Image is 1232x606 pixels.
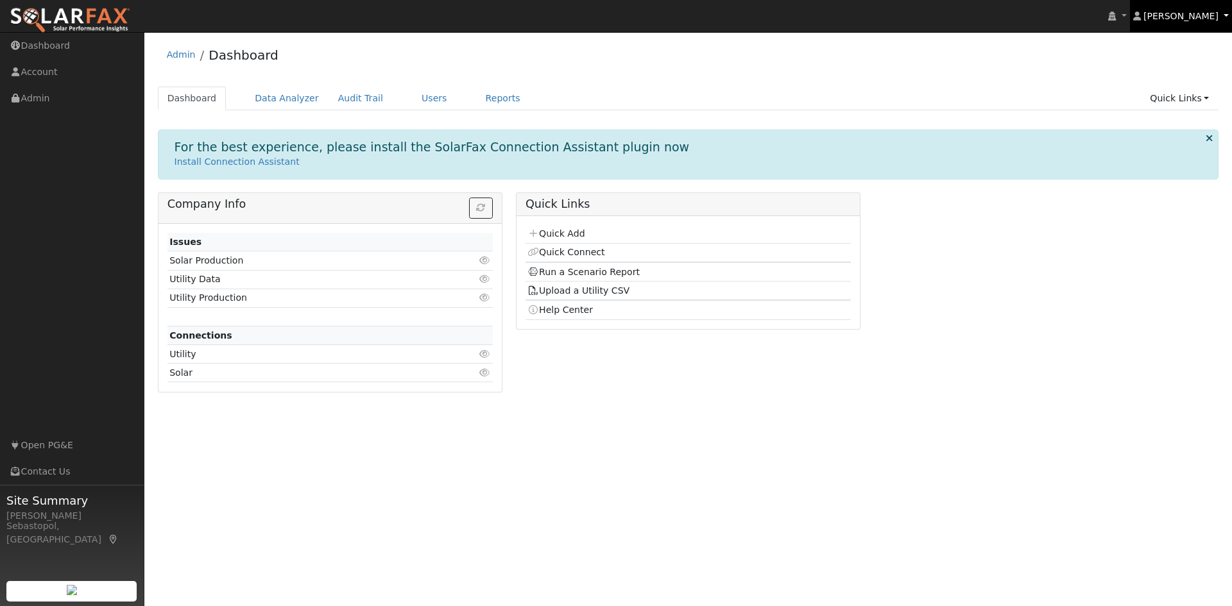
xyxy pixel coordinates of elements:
a: Quick Add [527,228,585,239]
td: Utility Data [167,270,440,289]
div: [PERSON_NAME] [6,509,137,523]
span: [PERSON_NAME] [1143,11,1219,21]
a: Users [412,87,457,110]
a: Upload a Utility CSV [527,285,629,296]
a: Admin [167,49,196,60]
i: Click to view [479,349,491,358]
td: Solar Production [167,251,440,270]
i: Click to view [479,368,491,377]
a: Help Center [527,305,593,315]
a: Quick Connect [527,247,604,257]
h5: Quick Links [526,198,851,211]
img: retrieve [67,585,77,595]
a: Map [108,534,119,544]
a: Install Connection Assistant [175,156,300,167]
td: Utility [167,345,440,364]
strong: Issues [169,237,201,247]
h5: Company Info [167,198,493,211]
span: Site Summary [6,492,137,509]
strong: Connections [169,330,232,341]
h1: For the best experience, please install the SolarFax Connection Assistant plugin now [175,140,690,155]
a: Reports [476,87,530,110]
i: Click to view [479,293,491,302]
img: SolarFax [10,7,130,34]
a: Dashboard [158,87,227,110]
td: Utility Production [167,289,440,307]
a: Run a Scenario Report [527,267,640,277]
i: Click to view [479,256,491,265]
a: Quick Links [1140,87,1219,110]
div: Sebastopol, [GEOGRAPHIC_DATA] [6,519,137,546]
a: Dashboard [209,47,278,63]
a: Audit Trail [329,87,393,110]
i: Click to view [479,274,491,283]
td: Solar [167,364,440,382]
a: Data Analyzer [245,87,329,110]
